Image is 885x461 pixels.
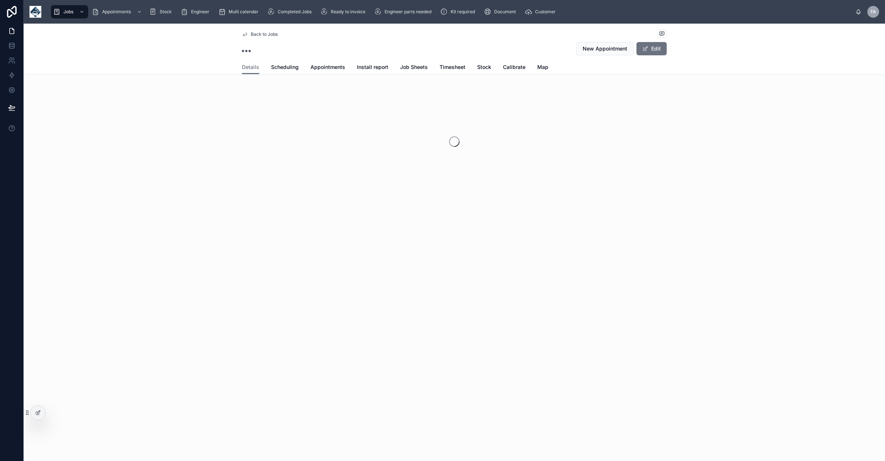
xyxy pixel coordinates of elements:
a: Jobs [51,5,88,18]
img: App logo [29,6,41,18]
span: Multi calendar [229,9,258,15]
span: Details [242,63,259,71]
a: Engineer parts needed [372,5,437,18]
button: Edit [636,42,667,55]
span: Ready to invoice [331,9,365,15]
span: Engineer [191,9,209,15]
a: Back to Jobs [242,31,278,37]
span: Engineer parts needed [385,9,431,15]
a: Map [537,60,548,75]
span: Install report [357,63,388,71]
a: Timesheet [440,60,465,75]
span: Customer [535,9,556,15]
a: Appointments [310,60,345,75]
span: Kit required [451,9,475,15]
span: Appointments [310,63,345,71]
div: scrollable content [47,4,855,20]
span: Appointments [102,9,131,15]
span: Timesheet [440,63,465,71]
a: Ready to invoice [318,5,371,18]
span: Back to Jobs [251,31,278,37]
span: FA [871,9,876,15]
a: Document [482,5,521,18]
a: Multi calendar [216,5,264,18]
span: Jobs [63,9,73,15]
span: Document [494,9,516,15]
button: New Appointment [576,42,634,55]
span: Calibrate [503,63,525,71]
span: Scheduling [271,63,299,71]
a: Stock [147,5,177,18]
span: Map [537,63,548,71]
a: Kit required [438,5,480,18]
span: Stock [477,63,491,71]
a: Details [242,60,259,74]
span: New Appointment [583,45,627,52]
a: Install report [357,60,388,75]
span: Stock [160,9,172,15]
a: Scheduling [271,60,299,75]
a: Customer [523,5,561,18]
a: Engineer [178,5,215,18]
a: Job Sheets [400,60,428,75]
a: Appointments [90,5,146,18]
span: Job Sheets [400,63,428,71]
span: Completed Jobs [278,9,312,15]
a: Calibrate [503,60,525,75]
a: Completed Jobs [265,5,317,18]
a: Stock [477,60,491,75]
